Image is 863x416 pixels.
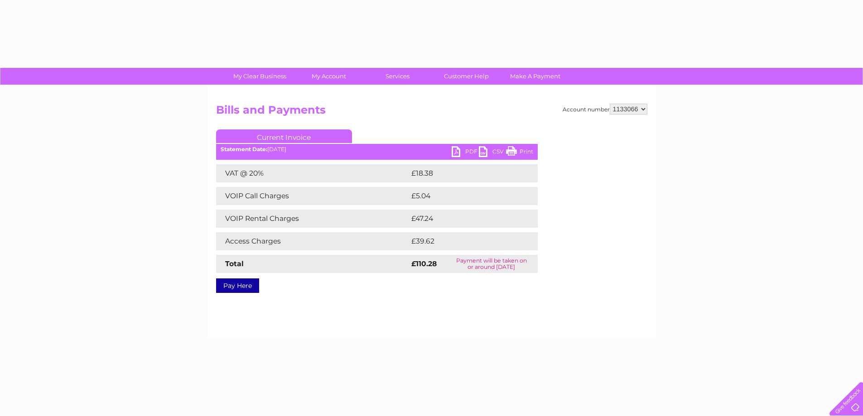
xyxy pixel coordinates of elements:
a: Current Invoice [216,129,352,143]
td: VOIP Call Charges [216,187,409,205]
td: £18.38 [409,164,519,182]
div: Account number [563,104,647,115]
strong: £110.28 [411,259,437,268]
a: My Account [291,68,366,85]
a: Print [506,146,533,159]
td: Access Charges [216,232,409,250]
td: £39.62 [409,232,520,250]
a: Make A Payment [498,68,573,85]
b: Statement Date: [221,146,267,153]
strong: Total [225,259,244,268]
a: Customer Help [429,68,504,85]
a: Services [360,68,435,85]
div: [DATE] [216,146,538,153]
a: PDF [452,146,479,159]
h2: Bills and Payments [216,104,647,121]
td: £5.04 [409,187,517,205]
td: £47.24 [409,210,519,228]
td: VOIP Rental Charges [216,210,409,228]
a: CSV [479,146,506,159]
td: VAT @ 20% [216,164,409,182]
a: Pay Here [216,278,259,293]
a: My Clear Business [222,68,297,85]
td: Payment will be taken on or around [DATE] [445,255,537,273]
